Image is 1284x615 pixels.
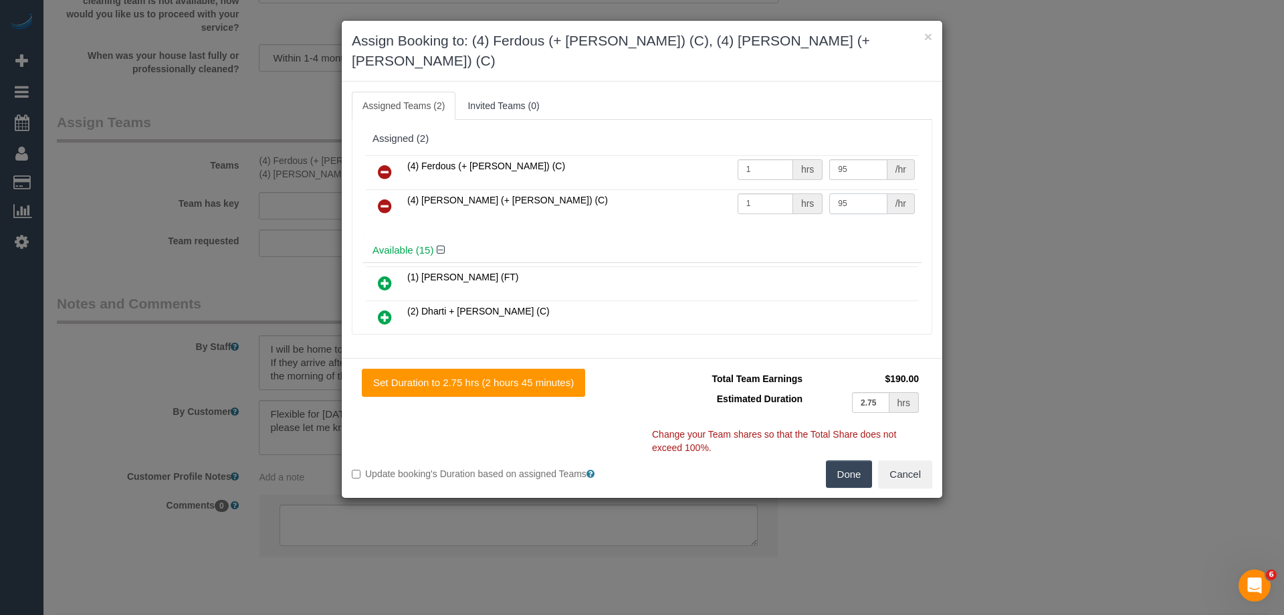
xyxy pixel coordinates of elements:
[1266,569,1277,580] span: 6
[806,369,922,389] td: $190.00
[1239,569,1271,602] iframe: Intercom live chat
[352,31,932,71] h3: Assign Booking to: (4) Ferdous (+ [PERSON_NAME]) (C), (4) [PERSON_NAME] (+ [PERSON_NAME]) (C)
[878,460,932,489] button: Cancel
[717,393,802,404] span: Estimated Duration
[407,161,565,171] span: (4) Ferdous (+ [PERSON_NAME]) (C)
[826,460,873,489] button: Done
[352,92,455,120] a: Assigned Teams (2)
[457,92,550,120] a: Invited Teams (0)
[793,193,823,214] div: hrs
[407,272,518,282] span: (1) [PERSON_NAME] (FT)
[372,245,912,256] h4: Available (15)
[362,369,585,397] button: Set Duration to 2.75 hrs (2 hours 45 minutes)
[352,467,632,480] label: Update booking's Duration based on assigned Teams
[407,306,550,317] span: (2) Dharti + [PERSON_NAME] (C)
[652,369,806,389] td: Total Team Earnings
[924,29,932,43] button: ×
[793,159,823,180] div: hrs
[887,193,915,214] div: /hr
[372,133,912,145] div: Assigned (2)
[889,392,919,413] div: hrs
[407,195,608,205] span: (4) [PERSON_NAME] (+ [PERSON_NAME]) (C)
[887,159,915,180] div: /hr
[352,470,360,478] input: Update booking's Duration based on assigned Teams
